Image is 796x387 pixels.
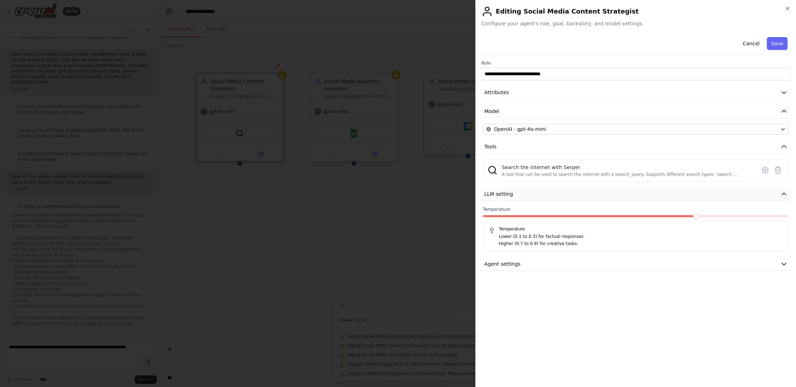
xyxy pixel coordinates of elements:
button: Save [767,37,787,50]
span: OpenAI - gpt-4o-mini [494,126,546,133]
span: Attributes [484,89,509,96]
span: Agent settings [484,260,521,268]
p: Higher (0.7 to 0.9) for creative tasks. [499,240,783,248]
button: Agent settings [481,258,790,271]
button: Model [481,105,790,118]
span: Configure your agent's role, goal, backstory, and model settings. [481,20,790,27]
button: LLM setting [481,188,790,201]
p: Lower (0.1 to 0.3) for factual responses. [499,233,783,240]
label: Role [481,60,790,66]
span: Temperature: [483,207,511,212]
div: A tool that can be used to search the internet with a search_query. Supports different search typ... [502,172,751,177]
button: Configure tool [759,164,771,177]
span: Model [484,108,499,115]
div: Search the internet with Serper [502,164,751,171]
span: Tools [484,143,497,150]
button: Tools [481,140,790,153]
h2: Editing Social Media Content Strategist [481,6,790,17]
button: Cancel [738,37,764,50]
img: SerperDevTool [487,165,497,175]
h5: Temperature [489,226,783,232]
button: Attributes [481,86,790,99]
span: LLM setting [484,190,513,198]
button: Delete tool [771,164,784,177]
button: OpenAI - gpt-4o-mini [483,124,789,134]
